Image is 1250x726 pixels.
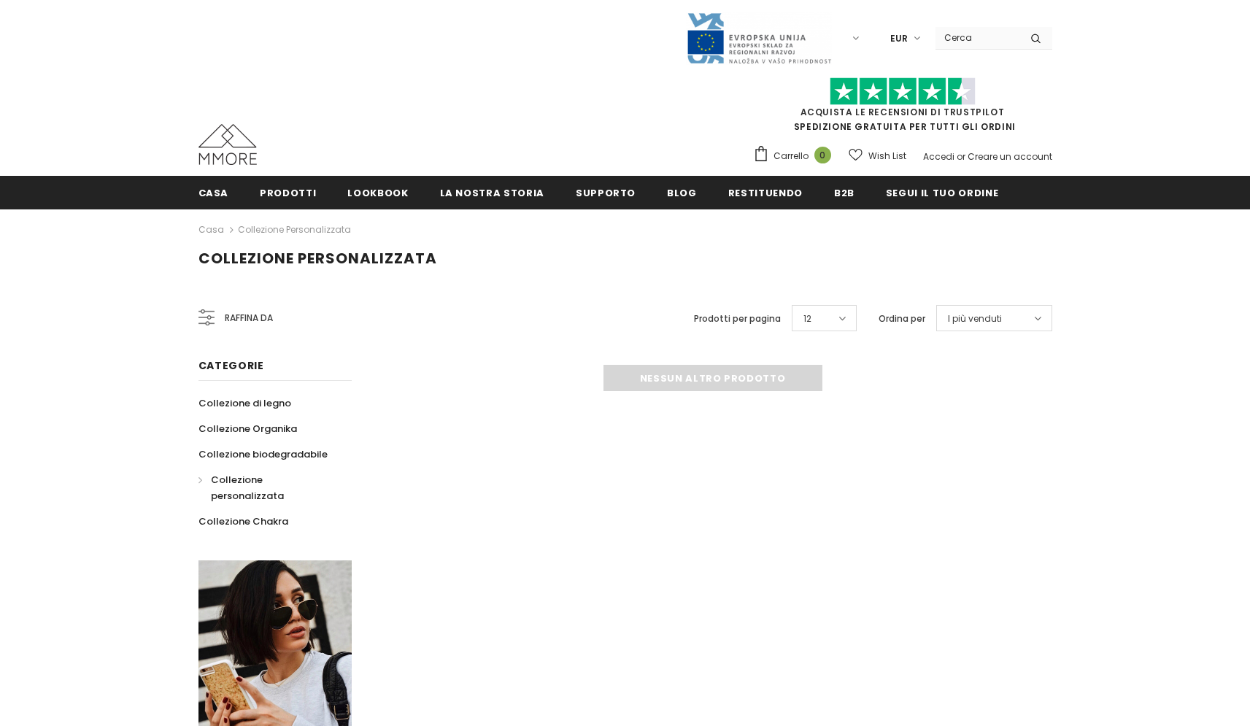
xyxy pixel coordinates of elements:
[198,441,328,467] a: Collezione biodegradabile
[440,176,544,209] a: La nostra storia
[198,248,437,269] span: Collezione personalizzata
[198,422,297,436] span: Collezione Organika
[753,84,1052,133] span: SPEDIZIONE GRATUITA PER TUTTI GLI ORDINI
[686,12,832,65] img: Javni Razpis
[198,509,288,534] a: Collezione Chakra
[800,106,1005,118] a: Acquista le recensioni di TrustPilot
[198,358,264,373] span: Categorie
[347,186,408,200] span: Lookbook
[886,186,998,200] span: Segui il tuo ordine
[879,312,925,326] label: Ordina per
[198,447,328,461] span: Collezione biodegradabile
[260,186,316,200] span: Prodotti
[198,176,229,209] a: Casa
[198,186,229,200] span: Casa
[694,312,781,326] label: Prodotti per pagina
[225,310,273,326] span: Raffina da
[576,186,636,200] span: supporto
[890,31,908,46] span: EUR
[667,186,697,200] span: Blog
[834,186,854,200] span: B2B
[198,416,297,441] a: Collezione Organika
[260,176,316,209] a: Prodotti
[667,176,697,209] a: Blog
[923,150,954,163] a: Accedi
[868,149,906,163] span: Wish List
[198,124,257,165] img: Casi MMORE
[686,31,832,44] a: Javni Razpis
[198,514,288,528] span: Collezione Chakra
[948,312,1002,326] span: I più venduti
[834,176,854,209] a: B2B
[773,149,809,163] span: Carrello
[814,147,831,163] span: 0
[576,176,636,209] a: supporto
[728,176,803,209] a: Restituendo
[957,150,965,163] span: or
[347,176,408,209] a: Lookbook
[753,145,838,167] a: Carrello 0
[886,176,998,209] a: Segui il tuo ordine
[211,473,284,503] span: Collezione personalizzata
[198,221,224,239] a: Casa
[198,396,291,410] span: Collezione di legno
[198,467,336,509] a: Collezione personalizzata
[935,27,1019,48] input: Search Site
[198,390,291,416] a: Collezione di legno
[238,223,351,236] a: Collezione personalizzata
[728,186,803,200] span: Restituendo
[968,150,1052,163] a: Creare un account
[830,77,976,106] img: Fidati di Pilot Stars
[849,143,906,169] a: Wish List
[803,312,811,326] span: 12
[440,186,544,200] span: La nostra storia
